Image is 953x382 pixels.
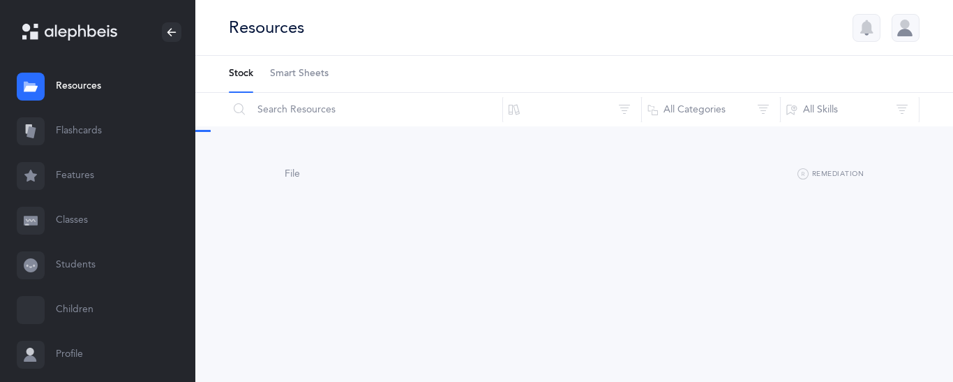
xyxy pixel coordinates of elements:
[285,168,300,179] span: File
[641,93,781,126] button: All Categories
[780,93,920,126] button: All Skills
[797,166,864,183] button: Remediation
[228,93,503,126] input: Search Resources
[229,16,304,39] div: Resources
[270,67,329,81] span: Smart Sheets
